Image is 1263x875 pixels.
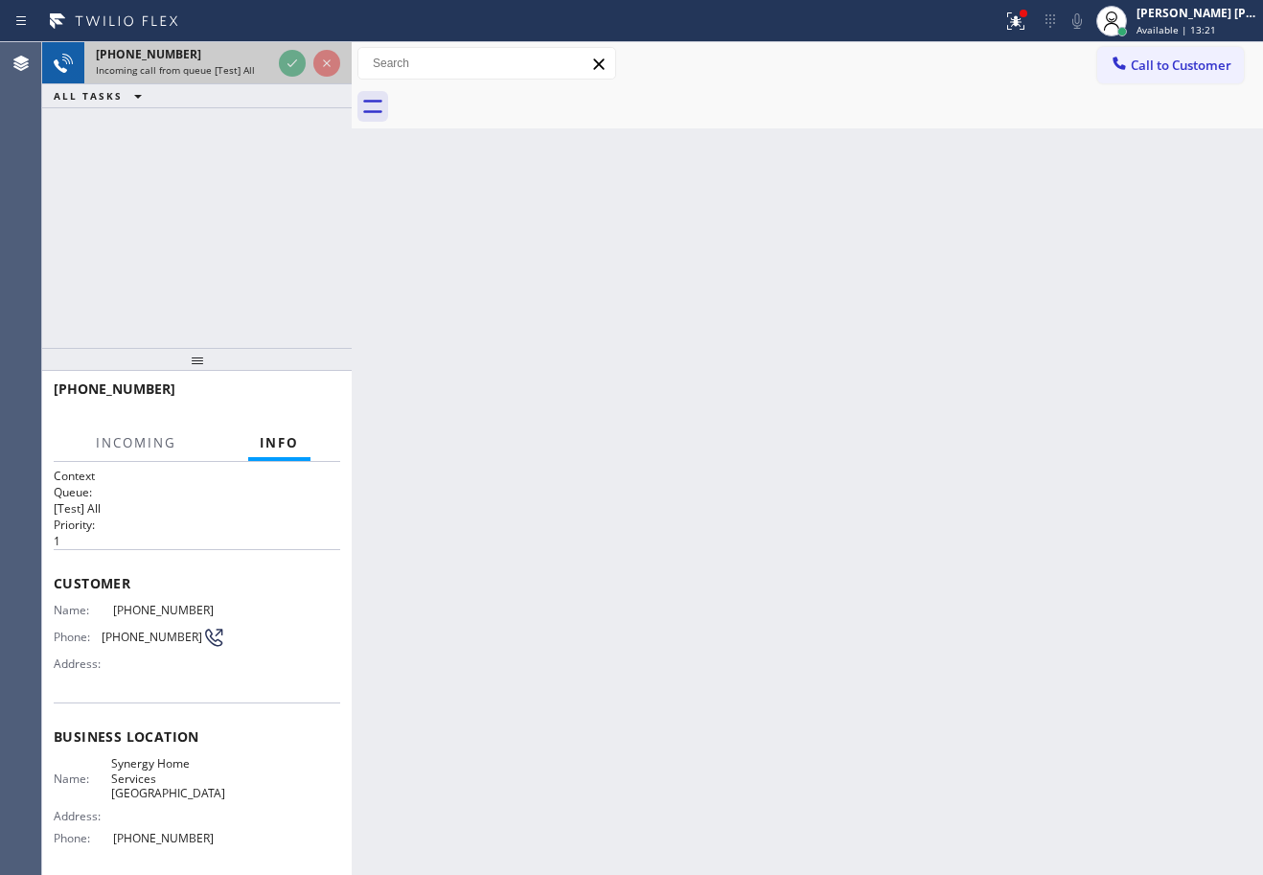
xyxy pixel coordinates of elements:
span: [PHONE_NUMBER] [102,630,202,644]
span: Name: [54,603,113,617]
p: 1 [54,533,340,549]
h1: Context [54,468,340,484]
button: Reject [313,50,340,77]
span: ALL TASKS [54,89,123,103]
span: Phone: [54,630,102,644]
div: [PERSON_NAME] [PERSON_NAME] Dahil [1137,5,1257,21]
span: Customer [54,574,340,592]
p: [Test] All [54,500,340,517]
span: Synergy Home Services [GEOGRAPHIC_DATA] [111,756,225,800]
span: Info [260,434,299,451]
button: Mute [1064,8,1091,35]
span: Phone: [54,831,113,845]
span: [PHONE_NUMBER] [113,603,225,617]
button: ALL TASKS [42,84,161,107]
span: [PHONE_NUMBER] [96,46,201,62]
span: Incoming [96,434,176,451]
span: Address: [54,656,113,671]
span: Name: [54,771,111,786]
span: Incoming call from queue [Test] All [96,63,255,77]
span: [PHONE_NUMBER] [113,831,225,845]
input: Search [358,48,615,79]
button: Info [248,425,310,462]
h2: Queue: [54,484,340,500]
h2: Priority: [54,517,340,533]
span: Call to Customer [1131,57,1231,74]
span: Address: [54,809,113,823]
span: [PHONE_NUMBER] [54,380,175,398]
button: Incoming [84,425,188,462]
button: Accept [279,50,306,77]
button: Call to Customer [1097,47,1244,83]
span: Business location [54,727,340,746]
span: Available | 13:21 [1137,23,1216,36]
